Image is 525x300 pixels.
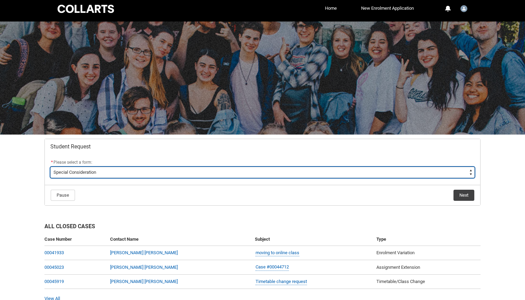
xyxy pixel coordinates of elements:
[51,190,75,201] button: Pause
[256,264,289,271] a: Case #00044712
[256,249,299,257] a: moving to online class
[453,190,474,201] button: Next
[110,250,178,255] a: [PERSON_NAME] [PERSON_NAME]
[44,250,64,255] a: 00041933
[44,279,64,284] a: 00045919
[359,3,416,14] a: New Enrolment Application
[376,250,415,255] span: Enrolment Variation
[53,160,92,165] span: Please select a form:
[44,139,481,206] article: Redu_Student_Request flow
[44,222,481,233] h2: All Closed Cases
[107,233,252,246] th: Contact Name
[252,233,374,246] th: Subject
[459,2,469,14] button: User Profile Student.ajohnsoas
[51,160,53,165] abbr: required
[50,143,91,150] span: Student Request
[376,279,425,284] span: Timetable/Class Change
[110,265,178,270] a: [PERSON_NAME] [PERSON_NAME]
[44,265,64,270] a: 00045023
[460,5,467,12] img: Student.ajohnsoas
[110,279,178,284] a: [PERSON_NAME] [PERSON_NAME]
[256,278,307,285] a: Timetable change request
[323,3,339,14] a: Home
[374,233,481,246] th: Type
[376,265,420,270] span: Assignment Extension
[44,233,107,246] th: Case Number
